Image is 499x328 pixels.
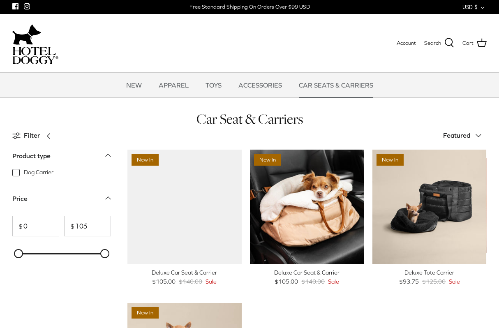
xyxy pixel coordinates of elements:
a: Filter [12,126,56,146]
a: Facebook [12,3,18,9]
span: $140.00 [301,277,325,286]
a: Account [397,39,416,48]
span: Featured [443,132,470,139]
span: $93.75 [399,277,419,286]
a: APPAREL [151,73,196,97]
a: NEW [119,73,149,97]
span: $105.00 [152,277,176,286]
a: CAR SEATS & CARRIERS [291,73,381,97]
a: Deluxe Tote Carrier $93.75 $125.00 Sale [372,268,487,286]
a: ACCESSORIES [231,73,289,97]
a: Deluxe Tote Carrier [372,150,487,264]
img: hoteldoggycom [12,47,58,64]
span: Account [397,40,416,46]
span: Sale [449,277,460,286]
span: Sale [206,277,217,286]
a: Search [424,38,454,49]
span: New in [132,154,159,166]
span: $ [13,223,23,229]
div: Deluxe Car Seat & Carrier [250,268,364,277]
a: Deluxe Car Seat & Carrier [250,150,364,264]
span: New in [377,154,404,166]
a: Free Standard Shipping On Orders Over $99 USD [189,1,310,13]
span: $140.00 [179,277,202,286]
a: hoteldoggycom [12,22,58,64]
a: Product type [12,150,111,168]
span: $ [65,223,74,229]
a: TOYS [198,73,229,97]
a: Instagram [24,3,30,9]
span: $125.00 [422,277,446,286]
a: Deluxe Car Seat & Carrier [127,150,242,264]
div: Price [12,194,28,204]
a: Cart [462,38,487,49]
span: New in [132,307,159,319]
a: Price [12,192,111,211]
div: Product type [12,151,51,162]
h1: Car Seat & Carriers [12,110,487,128]
a: Deluxe Car Seat & Carrier $105.00 $140.00 Sale [250,268,364,286]
div: Deluxe Car Seat & Carrier [127,268,242,277]
a: Deluxe Car Seat & Carrier $105.00 $140.00 Sale [127,268,242,286]
input: To [64,216,111,236]
div: Free Standard Shipping On Orders Over $99 USD [189,3,310,11]
span: Cart [462,39,474,48]
span: Dog Carrier [24,169,53,177]
img: dog-icon.svg [12,22,41,47]
span: $105.00 [275,277,298,286]
span: Sale [328,277,339,286]
input: From [12,216,59,236]
div: Deluxe Tote Carrier [372,268,487,277]
span: New in [254,154,281,166]
button: Featured [443,127,487,145]
span: Filter [24,130,40,141]
span: Search [424,39,441,48]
